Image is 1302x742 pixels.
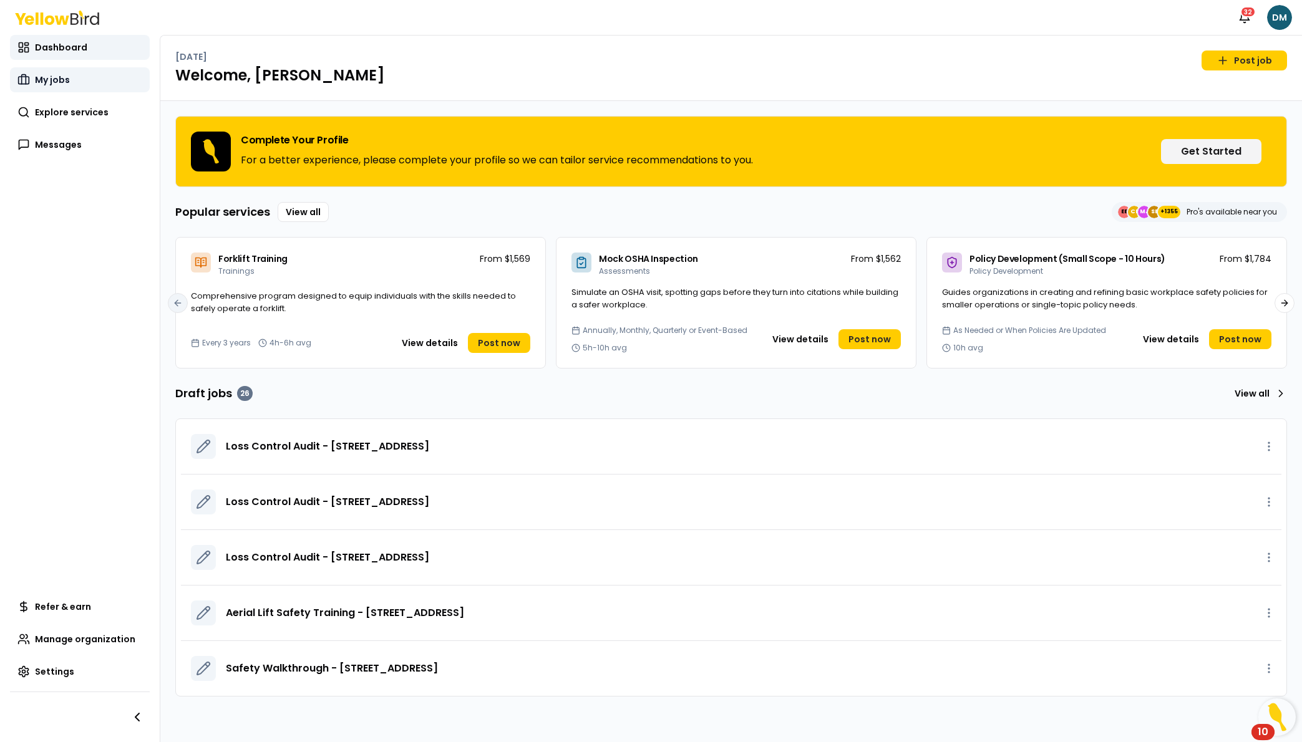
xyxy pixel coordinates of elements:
span: Policy Development (Small Scope - 10 Hours) [969,253,1165,265]
h3: Complete Your Profile [241,135,753,145]
a: Settings [10,659,150,684]
button: Open Resource Center, 10 new notifications [1258,698,1296,736]
span: Dashboard [35,41,87,54]
button: 32 [1232,5,1257,30]
span: Trainings [218,266,255,276]
a: Loss Control Audit - [STREET_ADDRESS] [226,550,429,565]
span: CE [1128,206,1140,218]
span: +1355 [1160,206,1178,218]
span: Settings [35,665,74,678]
span: Policy Development [969,266,1043,276]
a: Post now [838,329,901,349]
span: Post now [1219,333,1261,345]
span: Every 3 years [202,338,251,348]
a: Messages [10,132,150,157]
span: Annually, Monthly, Quarterly or Event-Based [583,325,747,335]
a: My jobs [10,67,150,92]
span: Messages [35,138,82,151]
a: Safety Walkthrough - [STREET_ADDRESS] [226,661,438,676]
span: Post now [478,337,520,349]
a: Aerial Lift Safety Training - [STREET_ADDRESS] [226,605,464,620]
span: 4h-6h avg [270,338,311,348]
span: Refer & earn [35,600,91,613]
span: Comprehensive program designed to equip individuals with the skills needed to safely operate a fo... [191,290,516,314]
span: Guides organizations in creating and refining basic workplace safety policies for smaller operati... [942,286,1268,311]
button: View details [1135,329,1207,349]
p: [DATE] [175,51,207,63]
a: View all [278,202,329,222]
p: From $1,784 [1220,253,1271,265]
span: My jobs [35,74,70,86]
a: Explore services [10,100,150,125]
span: Post now [848,333,891,345]
span: DM [1267,5,1292,30]
span: Forklift Training [218,253,288,265]
a: Loss Control Audit - [STREET_ADDRESS] [226,439,429,454]
h3: Draft jobs [175,385,253,402]
span: Mock OSHA Inspection [599,253,698,265]
span: EE [1118,206,1130,218]
a: Refer & earn [10,594,150,619]
span: 5h-10h avg [583,343,627,353]
div: 26 [237,386,253,401]
a: Post now [468,333,530,353]
p: Pro's available near you [1187,207,1277,217]
a: Loss Control Audit - [STREET_ADDRESS] [226,494,429,509]
h1: Welcome, [PERSON_NAME] [175,65,1287,85]
span: 10h avg [953,343,983,353]
button: View details [394,333,465,353]
a: Dashboard [10,35,150,60]
span: MJ [1138,206,1150,218]
p: From $1,569 [480,253,530,265]
h3: Popular services [175,203,270,221]
a: Post now [1209,329,1271,349]
span: Simulate an OSHA visit, spotting gaps before they turn into citations while building a safer work... [571,286,898,311]
span: SE [1148,206,1160,218]
p: From $1,562 [851,253,901,265]
a: Manage organization [10,627,150,652]
p: For a better experience, please complete your profile so we can tailor service recommendations to... [241,153,753,168]
span: Assessments [599,266,650,276]
div: 32 [1240,6,1256,17]
span: Explore services [35,106,109,118]
div: Complete Your ProfileFor a better experience, please complete your profile so we can tailor servi... [175,116,1287,187]
span: As Needed or When Policies Are Updated [953,325,1106,335]
a: Post job [1202,51,1287,70]
button: View details [765,329,836,349]
button: Get Started [1161,139,1261,164]
a: View all [1230,383,1287,403]
span: Manage organization [35,633,135,645]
